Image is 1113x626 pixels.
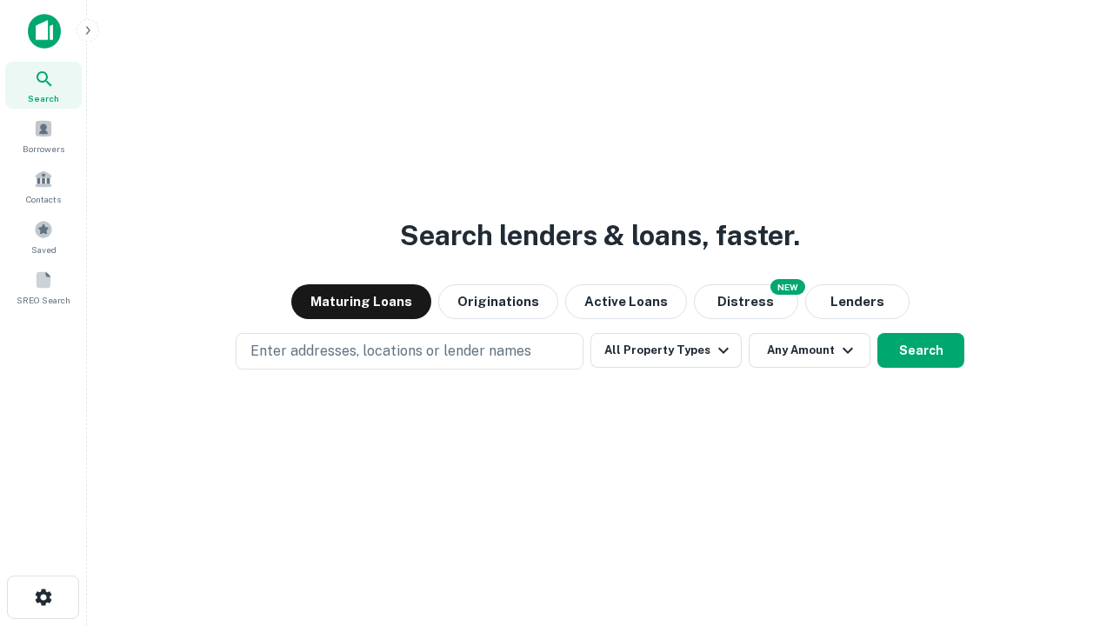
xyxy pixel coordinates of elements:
[877,333,964,368] button: Search
[590,333,742,368] button: All Property Types
[250,341,531,362] p: Enter addresses, locations or lender names
[5,213,82,260] a: Saved
[749,333,870,368] button: Any Amount
[565,284,687,319] button: Active Loans
[438,284,558,319] button: Originations
[694,284,798,319] button: Search distressed loans with lien and other non-mortgage details.
[1026,487,1113,570] iframe: Chat Widget
[291,284,431,319] button: Maturing Loans
[28,14,61,49] img: capitalize-icon.png
[31,243,57,256] span: Saved
[805,284,910,319] button: Lenders
[770,279,805,295] div: NEW
[23,142,64,156] span: Borrowers
[26,192,61,206] span: Contacts
[28,91,59,105] span: Search
[400,215,800,256] h3: Search lenders & loans, faster.
[5,112,82,159] a: Borrowers
[5,62,82,109] a: Search
[236,333,583,370] button: Enter addresses, locations or lender names
[5,163,82,210] a: Contacts
[5,263,82,310] a: SREO Search
[17,293,70,307] span: SREO Search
